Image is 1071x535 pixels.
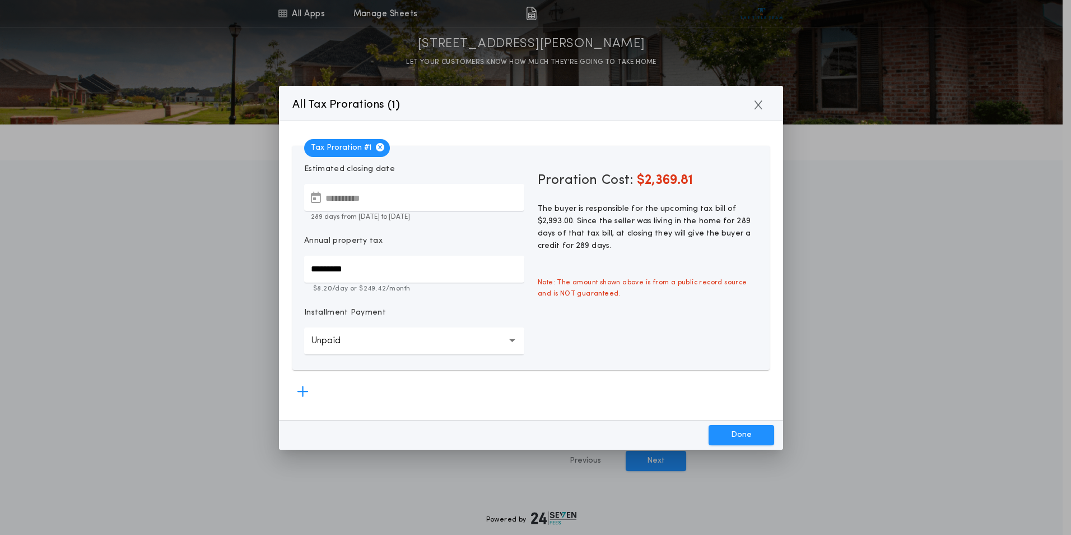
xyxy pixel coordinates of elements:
[602,174,634,187] span: Cost:
[709,425,774,445] button: Done
[538,205,751,250] span: The buyer is responsible for the upcoming tax bill of $2,993.00. Since the seller was living in t...
[531,270,765,306] span: Note: The amount shown above is from a public record source and is NOT guaranteed.
[311,334,358,348] p: Unpaid
[538,172,597,190] span: Proration
[292,96,401,114] p: All Tax Prorations ( )
[304,139,390,157] span: Tax Proration # 1
[304,256,524,283] input: Annual property tax
[304,307,386,319] p: Installment Payment
[304,328,524,354] button: Unpaid
[304,164,524,175] p: Estimated closing date
[304,284,524,294] p: $8.20 /day or $249.42 /month
[392,100,395,111] span: 1
[304,236,383,247] p: Annual property tax
[304,212,524,222] p: 289 days from [DATE] to [DATE]
[637,174,693,187] span: $2,369.81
